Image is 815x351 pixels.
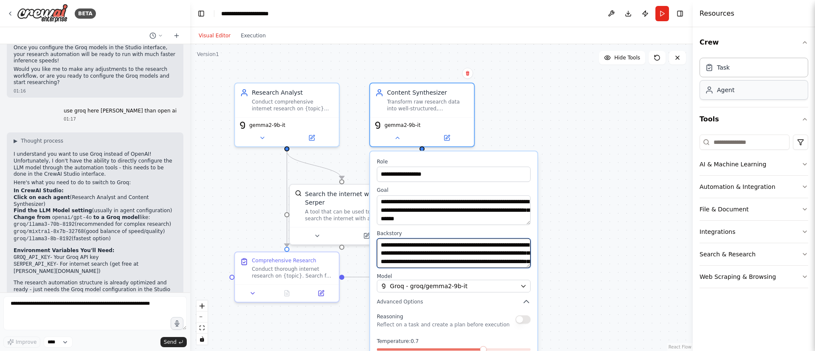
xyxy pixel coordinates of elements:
[146,31,166,41] button: Switch to previous chat
[14,247,115,253] strong: Environment Variables You'll Need:
[14,208,92,213] strong: Find the LLM Model setting
[252,266,334,279] div: Conduct thorough internet research on {topic}. Search for recent developments, key players, stati...
[14,255,50,261] code: GROQ_API_KEY
[14,194,70,200] strong: Click on each agent
[700,266,808,288] button: Web Scraping & Browsing
[234,252,340,303] div: Comprehensive ResearchConduct thorough internet research on {topic}. Search for recent developmen...
[377,321,510,328] p: Reflect on a task and create a plan before execution
[700,176,808,198] button: Automation & Integration
[14,228,177,236] li: (good balance of speed/quality)
[700,31,808,54] button: Crew
[14,254,177,261] li: - Your Groq API key
[14,66,177,86] p: Would you like me to make any adjustments to the research workflow, or are you ready to configure...
[171,317,183,330] button: Click to speak your automation idea
[14,194,177,208] li: (Research Analyst and Content Synthesizer)
[249,122,285,129] span: gemma2-9b-it
[197,334,208,345] button: toggle interactivity
[599,51,645,65] button: Hide Tools
[75,8,96,19] div: BETA
[21,138,63,144] span: Thought process
[305,208,389,222] div: A tool that can be used to search the internet with a search_query. Supports different search typ...
[385,122,421,129] span: gemma2-9b-it
[343,231,390,241] button: Open in side panel
[377,338,419,345] span: Temperature: 0.7
[64,108,177,115] p: use groq here [PERSON_NAME] than open ai
[614,54,640,61] span: Hide Tools
[289,184,395,245] div: SerperDevToolSearch the internet with SerperA tool that can be used to search the internet with a...
[269,288,305,298] button: No output available
[3,337,40,348] button: Improve
[14,280,177,306] p: The research automation structure is already optimized and ready - just needs the Groq model conf...
[234,83,340,147] div: Research AnalystConduct comprehensive internet research on {topic} and gather relevant informatio...
[14,229,84,235] code: groq/mixtral-8x7b-32768
[14,138,17,144] span: ▶
[369,83,475,147] div: Content SynthesizerTransform raw research data into well-structured, comprehensive reports that h...
[236,31,271,41] button: Execution
[14,236,72,242] code: groq/llama3-8b-8192
[52,215,92,221] code: openai/gpt-4o
[700,153,808,175] button: AI & Machine Learning
[283,152,291,247] g: Edge from 8217b2c0-5c60-470d-832f-caa2e6953d7f to d1ab1ac0-b392-435d-8df9-4f3a15d96078
[700,221,808,243] button: Integrations
[160,337,187,347] button: Send
[700,8,734,19] h4: Resources
[14,208,177,214] li: (usually in agent configuration)
[195,8,207,20] button: Hide left sidebar
[344,273,377,281] g: Edge from d1ab1ac0-b392-435d-8df9-4f3a15d96078 to b9560928-839d-4e3a-83e4-d0a66948a36c
[700,243,808,265] button: Search & Research
[14,221,177,228] li: (recommended for complex research)
[306,288,335,298] button: Open in side panel
[197,300,208,345] div: React Flow controls
[14,261,177,275] li: - For internet search (get free at [PERSON_NAME][DOMAIN_NAME])
[377,273,531,280] label: Model
[377,230,531,237] label: Backstory
[377,298,423,305] span: Advanced Options
[14,151,177,177] p: I understand you want to use Groq instead of OpenAI! Unfortunately, I don't have the ability to d...
[17,4,68,23] img: Logo
[717,63,730,72] div: Task
[390,282,468,290] span: Groq - groq/gemma2-9b-it
[14,188,64,194] strong: In CrewAI Studio:
[16,339,37,345] span: Improve
[14,222,75,227] code: groq/llama3-70b-8192
[194,31,236,41] button: Visual Editor
[14,214,51,220] strong: Change from
[387,98,469,112] div: Transform raw research data into well-structured, comprehensive reports that highlight key findin...
[64,116,177,122] div: 01:17
[14,236,177,243] li: (fastest option)
[305,190,389,207] div: Search the internet with Serper
[93,214,140,220] strong: to a Groq model
[14,180,177,186] p: Here's what you need to do to switch to Groq:
[197,323,208,334] button: fit view
[14,45,177,65] p: Once you configure the Groq models in the Studio interface, your research automation will be read...
[14,261,56,267] code: SERPER_API_KEY
[197,300,208,312] button: zoom in
[164,339,177,345] span: Send
[700,54,808,107] div: Crew
[674,8,686,20] button: Hide right sidebar
[288,133,335,143] button: Open in side panel
[170,31,183,41] button: Start a new chat
[252,88,334,97] div: Research Analyst
[700,107,808,131] button: Tools
[423,133,470,143] button: Open in side panel
[387,88,469,97] div: Content Synthesizer
[462,68,473,79] button: Delete node
[700,131,808,295] div: Tools
[221,9,286,18] nav: breadcrumb
[14,138,63,144] button: ▶Thought process
[377,187,531,194] label: Goal
[14,214,177,242] li: like:
[377,314,403,320] span: Reasoning
[377,280,531,292] button: Groq - groq/gemma2-9b-it
[197,51,219,58] div: Version 1
[252,98,334,112] div: Conduct comprehensive internet research on {topic} and gather relevant information from various o...
[295,190,302,197] img: SerperDevTool
[197,312,208,323] button: zoom out
[14,88,177,94] div: 01:16
[700,198,808,220] button: File & Document
[283,152,346,180] g: Edge from 8217b2c0-5c60-470d-832f-caa2e6953d7f to c11e603e-c53a-4618-96bf-abdaae72c7bf
[252,257,316,264] div: Comprehensive Research
[377,158,531,165] label: Role
[669,345,691,349] a: React Flow attribution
